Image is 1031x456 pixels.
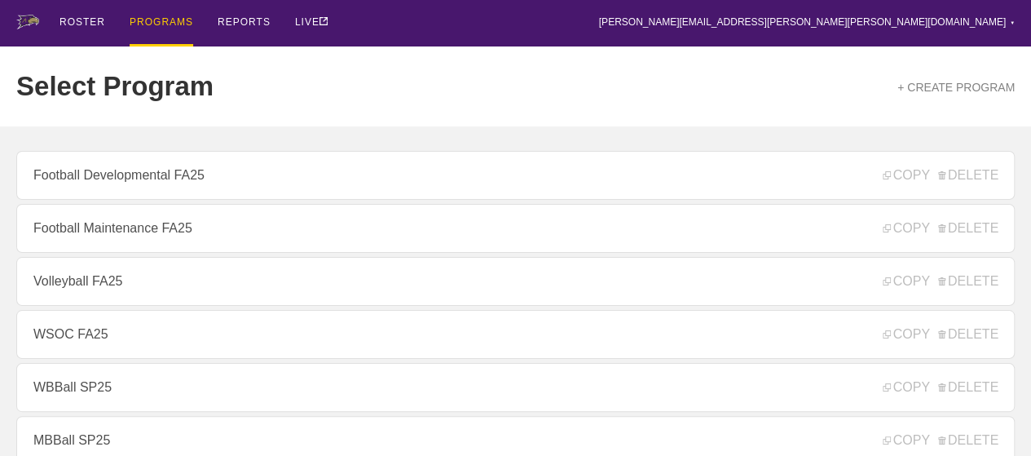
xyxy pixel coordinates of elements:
div: ▼ [1010,18,1015,28]
a: Football Maintenance FA25 [16,204,1015,253]
iframe: Chat Widget [738,267,1031,456]
a: WSOC FA25 [16,310,1015,359]
a: Football Developmental FA25 [16,151,1015,200]
a: Volleyball FA25 [16,257,1015,306]
a: + CREATE PROGRAM [897,81,1015,94]
span: DELETE [938,168,998,183]
a: WBBall SP25 [16,363,1015,412]
span: COPY [883,168,929,183]
span: DELETE [938,221,998,236]
span: COPY [883,221,929,236]
img: logo [16,15,39,29]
